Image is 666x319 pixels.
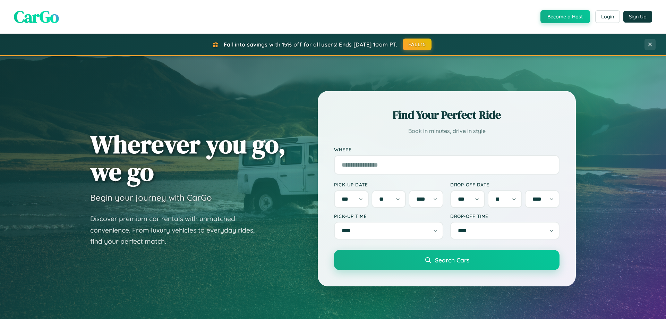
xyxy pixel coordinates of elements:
label: Where [334,146,560,152]
p: Book in minutes, drive in style [334,126,560,136]
label: Pick-up Date [334,182,443,187]
h3: Begin your journey with CarGo [90,192,212,203]
button: Sign Up [623,11,652,23]
button: Login [595,10,620,23]
span: CarGo [14,5,59,28]
button: Search Cars [334,250,560,270]
label: Drop-off Time [450,213,560,219]
button: FALL15 [403,39,432,50]
p: Discover premium car rentals with unmatched convenience. From luxury vehicles to everyday rides, ... [90,213,264,247]
label: Pick-up Time [334,213,443,219]
span: Search Cars [435,256,469,264]
label: Drop-off Date [450,182,560,187]
span: Fall into savings with 15% off for all users! Ends [DATE] 10am PT. [224,41,398,48]
h1: Wherever you go, we go [90,131,286,185]
button: Become a Host [540,10,590,23]
h2: Find Your Perfect Ride [334,107,560,123]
